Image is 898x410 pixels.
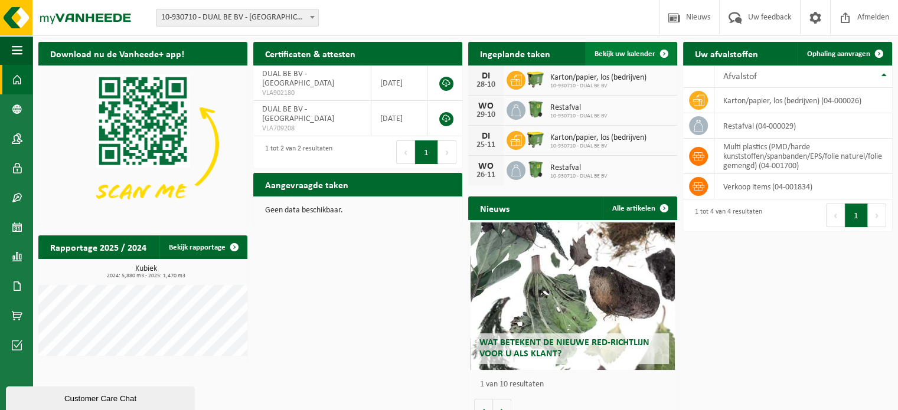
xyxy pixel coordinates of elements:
[474,101,498,111] div: WO
[156,9,318,26] span: 10-930710 - DUAL BE BV - DENDERMONDE
[585,42,676,65] a: Bekijk uw kalender
[683,42,770,65] h2: Uw afvalstoffen
[550,143,646,150] span: 10-930710 - DUAL BE BV
[415,140,438,164] button: 1
[159,235,246,259] a: Bekijk rapportage
[44,273,247,279] span: 2024: 5,880 m3 - 2025: 1,470 m3
[474,81,498,89] div: 28-10
[259,139,332,165] div: 1 tot 2 van 2 resultaten
[714,113,892,139] td: restafval (04-000029)
[262,88,362,98] span: VLA902180
[468,42,562,65] h2: Ingeplande taken
[474,162,498,171] div: WO
[689,202,762,228] div: 1 tot 4 van 4 resultaten
[438,140,456,164] button: Next
[826,204,845,227] button: Previous
[396,140,415,164] button: Previous
[714,139,892,174] td: multi plastics (PMD/harde kunststoffen/spanbanden/EPS/folie naturel/folie gemengd) (04-001700)
[6,384,197,410] iframe: chat widget
[474,111,498,119] div: 29-10
[480,381,671,389] p: 1 van 10 resultaten
[468,196,521,219] h2: Nieuws
[371,65,427,101] td: [DATE]
[474,141,498,149] div: 25-11
[723,72,757,81] span: Afvalstof
[550,133,646,143] span: Karton/papier, los (bedrijven)
[525,159,546,179] img: WB-0370-HPE-GN-50
[156,9,319,27] span: 10-930710 - DUAL BE BV - DENDERMONDE
[371,101,427,136] td: [DATE]
[603,196,676,220] a: Alle artikelen
[38,42,196,65] h2: Download nu de Vanheede+ app!
[253,42,367,65] h2: Certificaten & attesten
[525,69,546,89] img: WB-1100-HPE-GN-50
[868,204,886,227] button: Next
[474,132,498,141] div: DI
[550,73,646,83] span: Karton/papier, los (bedrijven)
[262,70,334,88] span: DUAL BE BV - [GEOGRAPHIC_DATA]
[253,173,360,196] h2: Aangevraagde taken
[525,99,546,119] img: WB-0370-HPE-GN-50
[550,173,608,180] span: 10-930710 - DUAL BE BV
[807,50,870,58] span: Ophaling aanvragen
[550,113,608,120] span: 10-930710 - DUAL BE BV
[38,65,247,222] img: Download de VHEPlus App
[262,105,334,123] span: DUAL BE BV - [GEOGRAPHIC_DATA]
[798,42,891,65] a: Ophaling aanvragen
[714,174,892,199] td: verkoop items (04-001834)
[550,103,608,113] span: Restafval
[525,129,546,149] img: WB-1100-HPE-GN-50
[474,171,498,179] div: 26-11
[714,88,892,113] td: karton/papier, los (bedrijven) (04-000026)
[479,338,649,359] span: Wat betekent de nieuwe RED-richtlijn voor u als klant?
[474,71,498,81] div: DI
[845,204,868,227] button: 1
[44,265,247,279] h3: Kubiek
[550,163,608,173] span: Restafval
[550,83,646,90] span: 10-930710 - DUAL BE BV
[265,206,450,215] p: Geen data beschikbaar.
[595,50,655,58] span: Bekijk uw kalender
[38,235,158,258] h2: Rapportage 2025 / 2024
[471,222,675,370] a: Wat betekent de nieuwe RED-richtlijn voor u als klant?
[262,124,362,133] span: VLA709208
